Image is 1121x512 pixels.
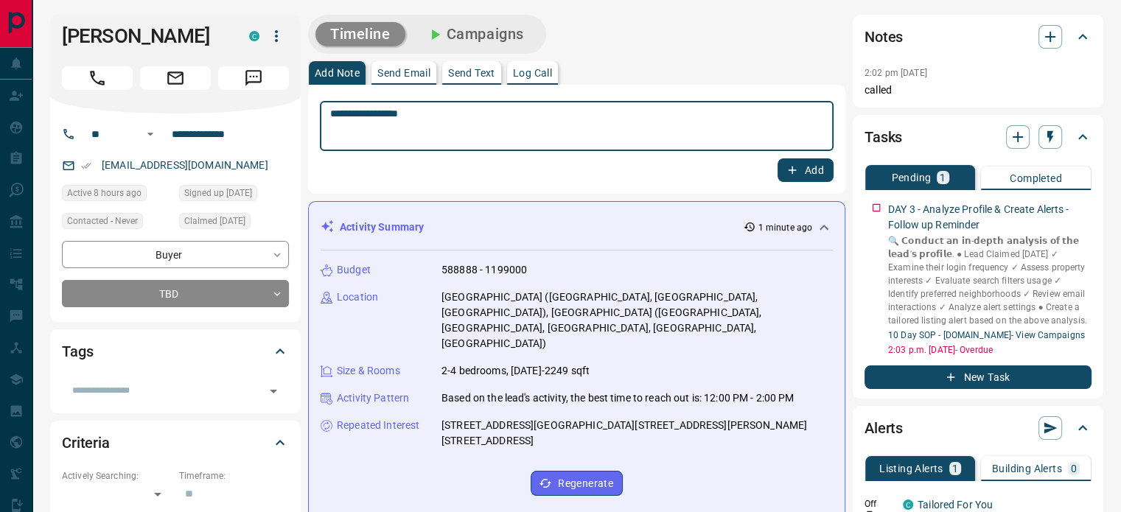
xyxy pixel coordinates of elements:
a: [EMAIL_ADDRESS][DOMAIN_NAME] [102,159,268,171]
p: Size & Rooms [337,363,400,379]
p: 1 [952,463,958,474]
span: Email [140,66,211,90]
div: TBD [62,280,289,307]
span: Call [62,66,133,90]
h2: Notes [865,25,903,49]
div: Tags [62,334,289,369]
p: 1 minute ago [758,221,812,234]
button: Regenerate [531,471,623,496]
p: Based on the lead's activity, the best time to reach out is: 12:00 PM - 2:00 PM [441,390,794,406]
svg: Email Verified [81,161,91,171]
div: Notes [865,19,1092,55]
span: Active 8 hours ago [67,186,142,200]
div: Criteria [62,425,289,460]
p: Location [337,290,378,305]
p: 🔍 𝗖𝗼𝗻𝗱𝘂𝗰𝘁 𝗮𝗻 𝗶𝗻-𝗱𝗲𝗽𝘁𝗵 𝗮𝗻𝗮𝗹𝘆𝘀𝗶𝘀 𝗼𝗳 𝘁𝗵𝗲 𝗹𝗲𝗮𝗱'𝘀 𝗽𝗿𝗼𝗳𝗶𝗹𝗲. ‎● Lead Claimed [DATE] ✓ Examine their logi... [888,234,1092,327]
div: Tasks [865,119,1092,155]
p: Building Alerts [992,463,1062,474]
p: Activity Summary [340,220,424,235]
p: 588888 - 1199000 [441,262,527,278]
p: Activity Pattern [337,390,409,406]
button: Campaigns [411,22,539,46]
div: Activity Summary1 minute ago [321,214,833,241]
p: Budget [337,262,371,278]
h1: [PERSON_NAME] [62,24,227,48]
span: Claimed [DATE] [184,214,245,228]
h2: Alerts [865,416,903,440]
p: called [865,83,1092,98]
p: Add Note [315,68,360,78]
button: New Task [865,365,1092,389]
p: 2-4 bedrooms, [DATE]-2249 sqft [441,363,590,379]
p: 0 [1071,463,1077,474]
div: Thu Nov 28 2024 [179,213,289,234]
div: Alerts [865,410,1092,446]
p: 1 [940,172,946,183]
button: Add [778,158,834,182]
p: Timeframe: [179,469,289,483]
p: Listing Alerts [879,463,943,474]
span: Message [218,66,289,90]
div: Thu Nov 28 2024 [179,185,289,206]
div: Buyer [62,241,289,268]
p: Pending [891,172,931,183]
span: Signed up [DATE] [184,186,252,200]
p: Send Text [448,68,495,78]
p: 2:03 p.m. [DATE] - Overdue [888,343,1092,357]
h2: Criteria [62,431,110,455]
p: DAY 3 - Analyze Profile & Create Alerts - Follow up Reminder [888,202,1092,233]
p: Off [865,497,894,511]
div: Mon Aug 18 2025 [62,185,172,206]
a: Tailored For You [918,499,993,511]
p: [GEOGRAPHIC_DATA] ([GEOGRAPHIC_DATA], [GEOGRAPHIC_DATA], [GEOGRAPHIC_DATA]), [GEOGRAPHIC_DATA] ([... [441,290,833,351]
button: Open [142,125,159,143]
p: Repeated Interest [337,418,419,433]
a: 10 Day SOP - [DOMAIN_NAME]- View Campaigns [888,330,1085,340]
p: Completed [1010,173,1062,183]
h2: Tags [62,340,93,363]
h2: Tasks [865,125,902,149]
button: Timeline [315,22,405,46]
span: Contacted - Never [67,214,138,228]
button: Open [263,381,284,401]
div: condos.ca [249,31,259,41]
p: Actively Searching: [62,469,172,483]
p: [STREET_ADDRESS][GEOGRAPHIC_DATA][STREET_ADDRESS][PERSON_NAME][STREET_ADDRESS] [441,418,833,449]
div: condos.ca [903,499,913,510]
p: 2:02 pm [DATE] [865,68,927,78]
p: Send Email [377,68,430,78]
p: Log Call [513,68,552,78]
